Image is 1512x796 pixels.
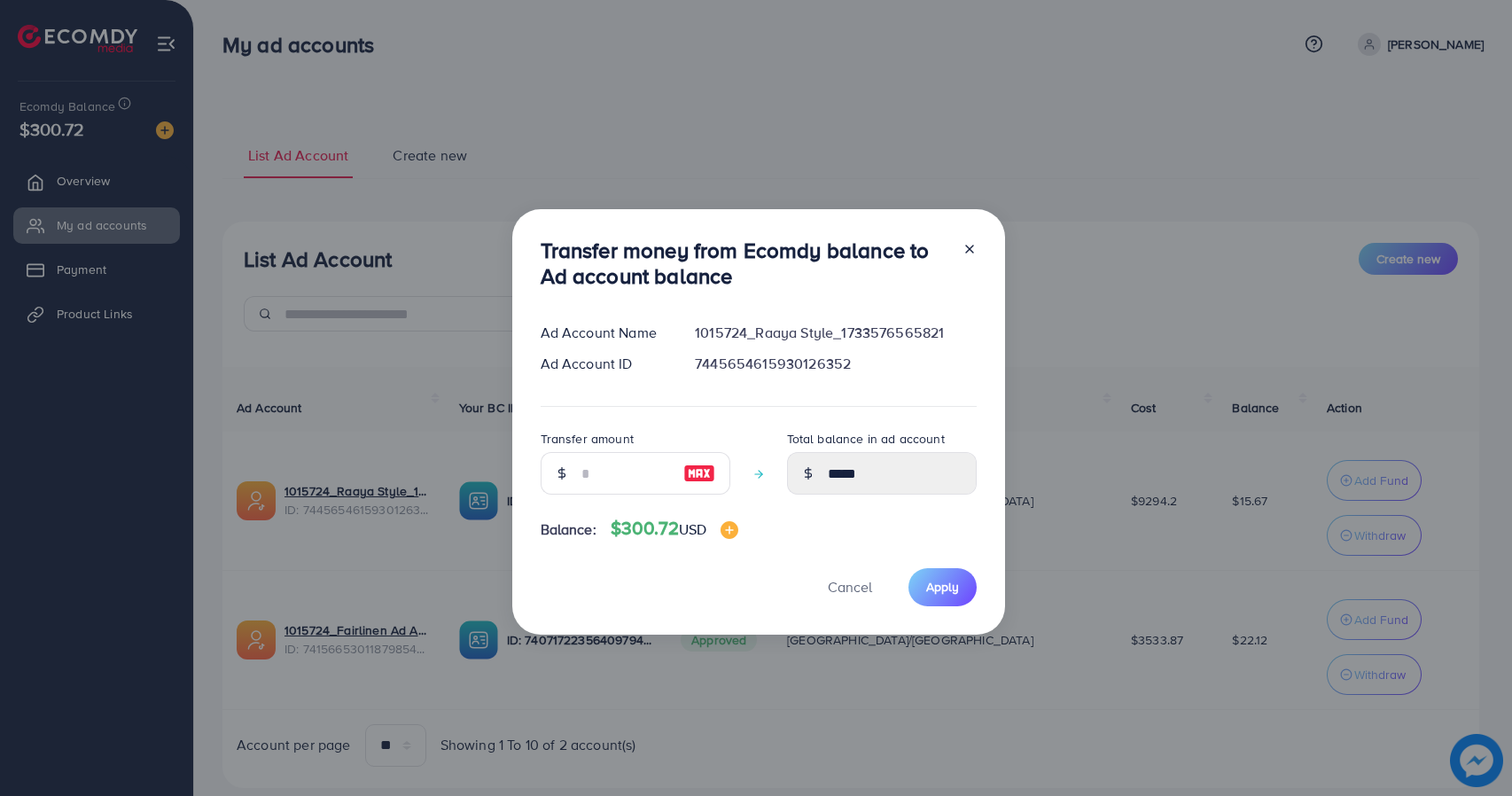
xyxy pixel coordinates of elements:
label: Transfer amount [541,430,634,448]
span: Cancel [828,577,872,597]
button: Apply [908,568,977,606]
span: USD [679,519,706,539]
h3: Transfer money from Ecomdy balance to Ad account balance [541,238,948,289]
div: Ad Account ID [526,354,682,374]
span: Balance: [541,519,596,540]
h4: $300.72 [611,518,739,540]
label: Total balance in ad account [787,430,945,448]
div: Ad Account Name [526,323,682,343]
img: image [683,463,715,484]
div: 1015724_Raaya Style_1733576565821 [681,323,990,343]
span: Apply [926,578,959,596]
img: image [721,521,738,539]
div: 7445654615930126352 [681,354,990,374]
button: Cancel [806,568,894,606]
